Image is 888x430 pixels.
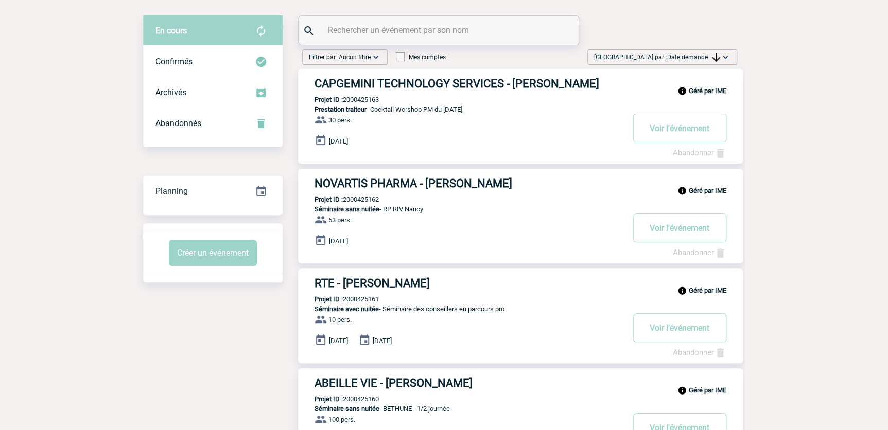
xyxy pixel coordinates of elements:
span: Abandonnés [155,118,201,128]
p: - Cocktail Worshop PM du [DATE] [298,105,623,113]
b: Projet ID : [315,295,343,303]
p: - Séminaire des conseillers en parcours pro [298,305,623,313]
button: Voir l'événement [633,313,726,342]
span: [DATE] [329,337,348,345]
a: CAPGEMINI TECHNOLOGY SERVICES - [PERSON_NAME] [298,77,743,90]
a: Abandonner [673,248,726,257]
a: NOVARTIS PHARMA - [PERSON_NAME] [298,177,743,190]
span: En cours [155,26,187,35]
b: Projet ID : [315,96,343,103]
h3: NOVARTIS PHARMA - [PERSON_NAME] [315,177,623,190]
span: Confirmés [155,57,193,66]
button: Voir l'événement [633,213,726,242]
span: Séminaire sans nuitée [315,405,379,413]
img: info_black_24dp.svg [677,86,687,96]
span: [DATE] [329,137,348,145]
div: Retrouvez ici tous vos évènements avant confirmation [143,15,283,46]
span: [DATE] [373,337,392,345]
span: Date demande [667,53,720,61]
b: Géré par IME [689,386,726,394]
span: 53 pers. [328,216,352,224]
span: Prestation traiteur [315,105,367,113]
b: Projet ID : [315,195,343,203]
div: Retrouvez ici tous les événements que vous avez décidé d'archiver [143,77,283,108]
span: Archivés [155,87,186,97]
p: 2000425162 [298,195,379,203]
label: Mes comptes [396,53,446,61]
input: Rechercher un événement par son nom [325,23,554,38]
button: Créer un événement [169,240,257,266]
b: Géré par IME [689,87,726,95]
h3: RTE - [PERSON_NAME] [315,277,623,290]
span: 10 pers. [328,316,352,324]
b: Géré par IME [689,286,726,294]
span: [DATE] [329,237,348,245]
img: info_black_24dp.svg [677,386,687,395]
span: Filtrer par : [309,52,371,62]
a: RTE - [PERSON_NAME] [298,277,743,290]
span: 100 pers. [328,416,355,423]
div: Retrouvez ici tous vos événements organisés par date et état d'avancement [143,176,283,207]
p: - BETHUNE - 1/2 journée [298,405,623,413]
button: Voir l'événement [633,114,726,142]
img: info_black_24dp.svg [677,186,687,195]
div: Retrouvez ici tous vos événements annulés [143,108,283,139]
b: Géré par IME [689,187,726,194]
span: Séminaire sans nuitée [315,205,379,213]
p: - RP RIV Nancy [298,205,623,213]
span: 30 pers. [328,116,352,124]
a: ABEILLE VIE - [PERSON_NAME] [298,377,743,389]
img: info_black_24dp.svg [677,286,687,295]
a: Abandonner [673,148,726,157]
h3: CAPGEMINI TECHNOLOGY SERVICES - [PERSON_NAME] [315,77,623,90]
span: Aucun filtre [339,53,371,61]
span: Séminaire avec nuitée [315,305,379,313]
p: 2000425161 [298,295,379,303]
span: Planning [155,186,188,196]
a: Abandonner [673,348,726,357]
img: baseline_expand_more_white_24dp-b.png [720,52,730,62]
a: Planning [143,175,283,206]
h3: ABEILLE VIE - [PERSON_NAME] [315,377,623,389]
p: 2000425163 [298,96,379,103]
b: Projet ID : [315,395,343,403]
span: [GEOGRAPHIC_DATA] par : [594,52,720,62]
img: arrow_downward.png [712,53,720,62]
p: 2000425160 [298,395,379,403]
img: baseline_expand_more_white_24dp-b.png [371,52,381,62]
